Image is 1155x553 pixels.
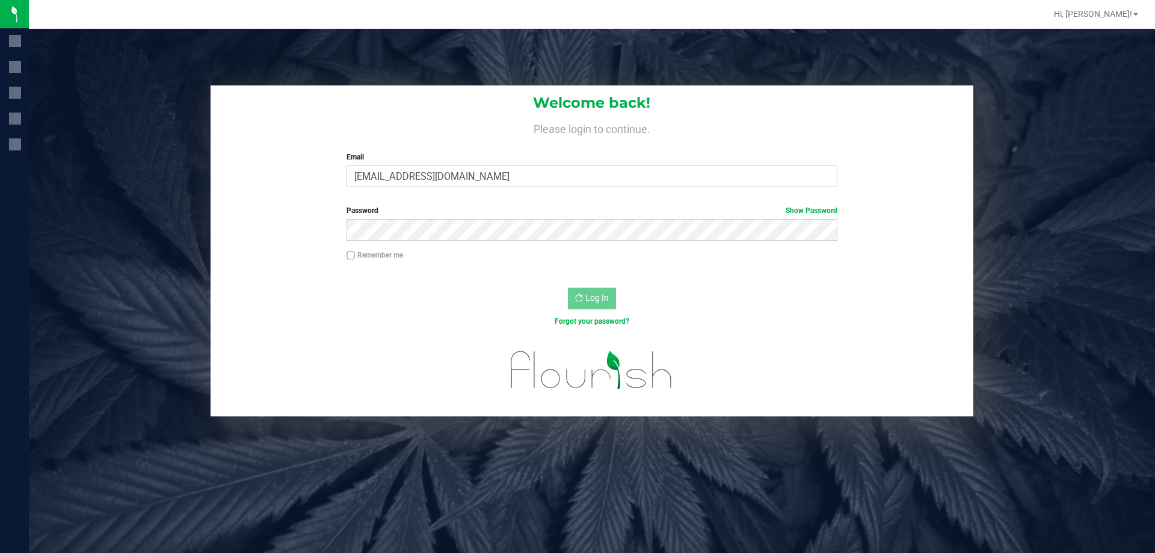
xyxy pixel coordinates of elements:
[346,152,837,162] label: Email
[346,252,355,260] input: Remember me
[585,293,609,303] span: Log In
[555,317,629,326] a: Forgot your password?
[346,250,403,261] label: Remember me
[211,95,973,111] h1: Welcome back!
[568,288,616,309] button: Log In
[496,339,687,401] img: flourish_logo.svg
[211,120,973,135] h4: Please login to continue.
[786,206,837,215] a: Show Password
[1054,9,1132,19] span: Hi, [PERSON_NAME]!
[346,206,378,215] span: Password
